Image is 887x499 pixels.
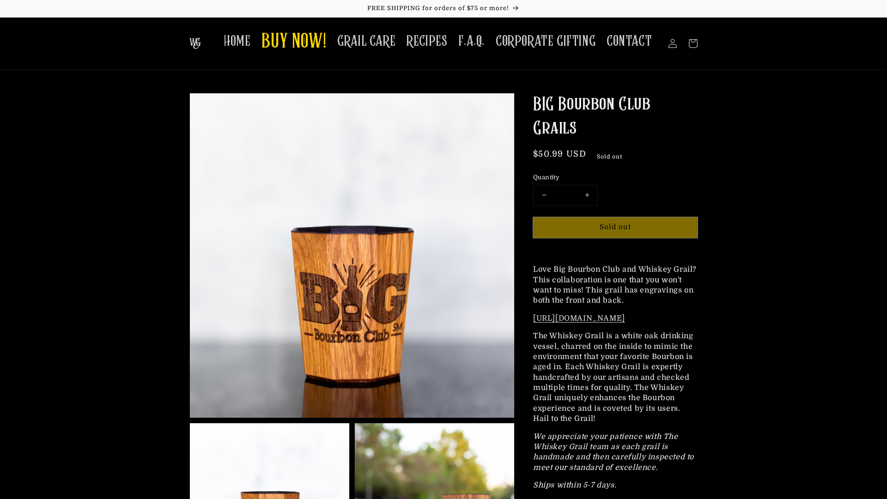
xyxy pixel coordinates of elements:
span: Sold out [591,150,628,164]
span: GRAIL CARE [337,32,395,50]
a: CONTACT [601,27,657,56]
a: [URL][DOMAIN_NAME] [533,314,625,323]
a: CORPORATE GIFTING [490,27,601,56]
a: RECIPES [401,27,453,56]
span: CORPORATE GIFTING [496,32,595,50]
p: The Whiskey Grail is a white oak drinking vessel, charred on the inside to mimic the environment ... [533,331,698,424]
span: BUY NOW! [261,30,326,55]
a: HOME [218,27,256,56]
button: Sold out [533,217,698,238]
img: The Whiskey Grail [189,38,201,49]
label: Quantity [533,173,698,182]
span: $50.99 USD [533,149,586,158]
a: BUY NOW! [256,24,332,61]
span: CONTACT [607,32,652,50]
em: Ships within 5-7 days. [533,481,616,489]
h1: BIG Bourbon Club Grails [533,93,698,141]
a: GRAIL CARE [332,27,401,56]
span: RECIPES [407,32,447,50]
span: F.A.Q. [458,32,485,50]
p: Love Big Bourbon Club and Whiskey Grail? This collaboration is one that you won't want to miss! T... [533,264,698,306]
span: HOME [224,32,250,50]
span: Sold out [600,223,631,231]
p: FREE SHIPPING for orders of $75 or more! [9,5,878,12]
em: We appreciate your patience with The Whiskey Grail team as each grail is handmade and then carefu... [533,432,694,472]
a: F.A.Q. [453,27,490,56]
